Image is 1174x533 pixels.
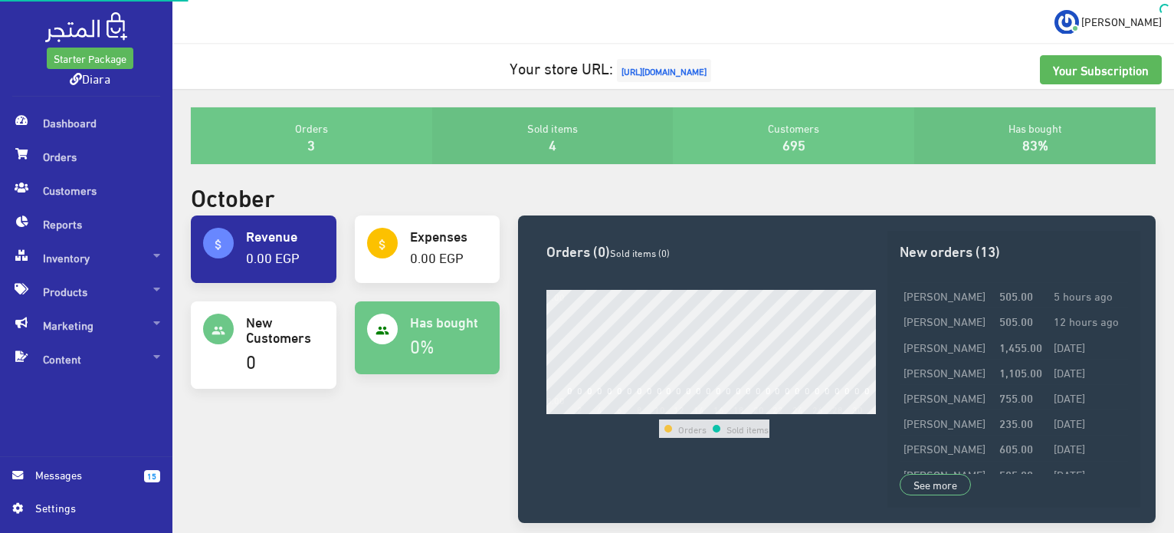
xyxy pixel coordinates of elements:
[999,287,1033,304] strong: 505.00
[12,106,160,140] span: Dashboard
[1081,12,1162,31] span: [PERSON_NAME]
[733,403,744,414] div: 18
[212,324,225,337] i: people
[12,140,160,173] span: Orders
[45,12,127,42] img: .
[694,403,704,414] div: 14
[1050,359,1128,384] td: [DATE]
[577,403,582,414] div: 2
[726,419,769,438] td: Sold items
[1050,334,1128,359] td: [DATE]
[212,238,225,252] i: attach_money
[772,403,783,414] div: 22
[47,48,133,69] a: Starter Package
[999,389,1033,406] strong: 755.00
[307,131,315,156] a: 3
[999,439,1033,456] strong: 605.00
[246,344,256,377] a: 0
[617,403,622,414] div: 6
[12,308,160,342] span: Marketing
[999,414,1033,431] strong: 235.00
[753,403,764,414] div: 20
[510,53,715,81] a: Your store URL:[URL][DOMAIN_NAME]
[1097,428,1156,486] iframe: Drift Widget Chat Controller
[35,466,132,483] span: Messages
[610,243,670,262] span: Sold items (0)
[144,470,160,482] span: 15
[792,403,803,414] div: 24
[410,314,488,329] h4: Has bought
[1054,9,1162,34] a: ... [PERSON_NAME]
[1050,461,1128,486] td: [DATE]
[546,243,876,258] h3: Orders (0)
[900,461,995,486] td: [PERSON_NAME]
[900,359,995,384] td: [PERSON_NAME]
[1022,131,1048,156] a: 83%
[900,410,995,436] td: [PERSON_NAME]
[654,403,665,414] div: 10
[410,328,435,361] a: 0%
[900,283,995,308] td: [PERSON_NAME]
[900,243,1128,258] h3: New orders (13)
[677,419,707,438] td: Orders
[812,403,823,414] div: 26
[12,207,160,241] span: Reports
[900,385,995,410] td: [PERSON_NAME]
[432,107,674,164] div: Sold items
[549,131,556,156] a: 4
[637,403,642,414] div: 8
[12,275,160,308] span: Products
[832,403,843,414] div: 28
[12,466,160,499] a: 15 Messages
[713,403,724,414] div: 16
[900,436,995,461] td: [PERSON_NAME]
[674,403,684,414] div: 12
[246,314,324,344] h4: New Customers
[246,244,300,269] a: 0.00 EGP
[246,228,324,243] h4: Revenue
[999,466,1033,482] strong: 505.00
[375,238,389,252] i: attach_money
[1050,436,1128,461] td: [DATE]
[70,67,110,89] a: Diara
[914,107,1156,164] div: Has bought
[410,244,464,269] a: 0.00 EGP
[1050,283,1128,308] td: 5 hours ago
[1054,10,1079,35] img: ...
[1050,308,1128,334] td: 12 hours ago
[782,131,805,156] a: 695
[999,338,1042,355] strong: 1,455.00
[12,241,160,275] span: Inventory
[900,308,995,334] td: [PERSON_NAME]
[1050,410,1128,436] td: [DATE]
[900,474,971,495] a: See more
[900,334,995,359] td: [PERSON_NAME]
[1050,385,1128,410] td: [DATE]
[852,403,863,414] div: 30
[597,403,602,414] div: 4
[999,312,1033,329] strong: 505.00
[35,499,147,516] span: Settings
[12,173,160,207] span: Customers
[617,59,711,82] span: [URL][DOMAIN_NAME]
[410,228,488,243] h4: Expenses
[1040,55,1162,84] a: Your Subscription
[375,324,389,337] i: people
[12,499,160,524] a: Settings
[191,183,275,209] h2: October
[999,364,1042,380] strong: 1,105.00
[191,107,432,164] div: Orders
[12,342,160,376] span: Content
[673,107,914,164] div: Customers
